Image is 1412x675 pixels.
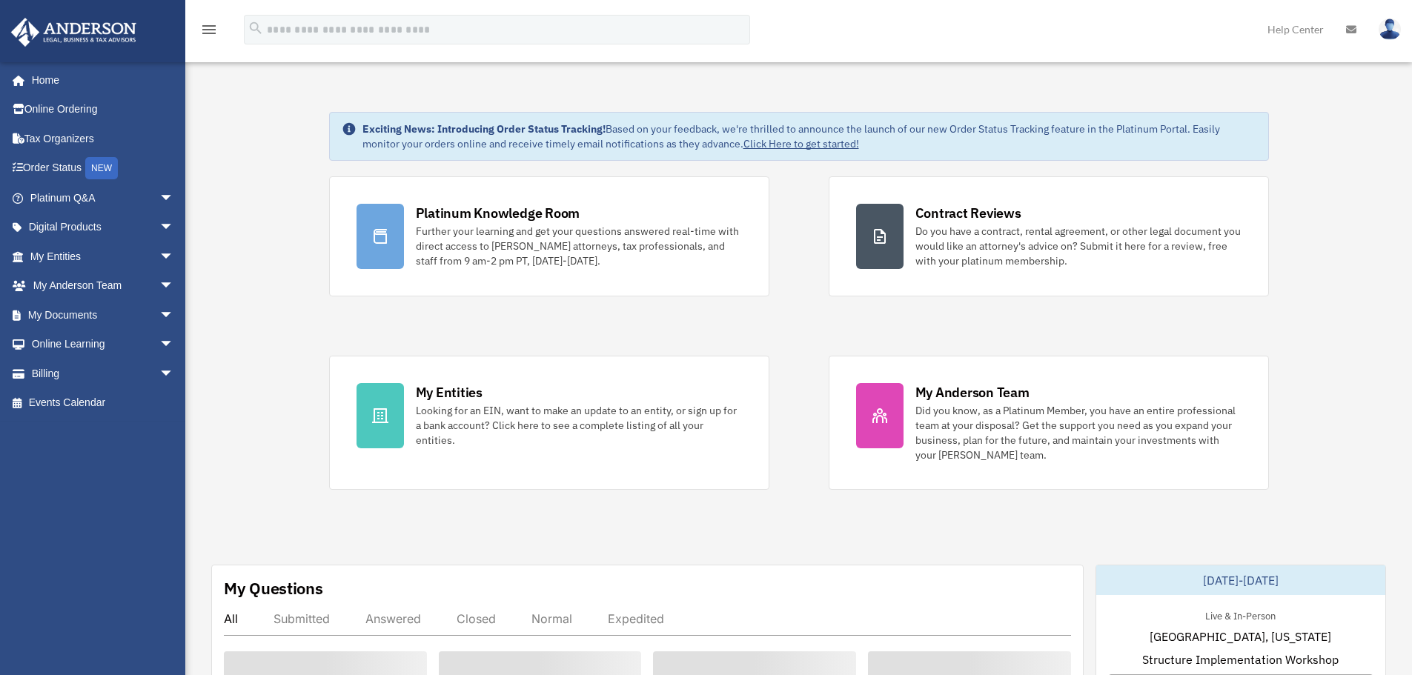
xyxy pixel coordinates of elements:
span: arrow_drop_down [159,183,189,213]
a: Billingarrow_drop_down [10,359,196,388]
div: My Questions [224,577,323,599]
i: search [248,20,264,36]
a: My Entities Looking for an EIN, want to make an update to an entity, or sign up for a bank accoun... [329,356,769,490]
span: arrow_drop_down [159,359,189,389]
div: NEW [85,157,118,179]
a: Home [10,65,189,95]
div: Normal [531,611,572,626]
div: Expedited [608,611,664,626]
div: Based on your feedback, we're thrilled to announce the launch of our new Order Status Tracking fe... [362,122,1256,151]
a: Contract Reviews Do you have a contract, rental agreement, or other legal document you would like... [829,176,1269,296]
div: Contract Reviews [915,204,1021,222]
a: My Anderson Team Did you know, as a Platinum Member, you have an entire professional team at your... [829,356,1269,490]
div: My Entities [416,383,483,402]
img: User Pic [1379,19,1401,40]
div: Do you have a contract, rental agreement, or other legal document you would like an attorney's ad... [915,224,1242,268]
a: Platinum Q&Aarrow_drop_down [10,183,196,213]
a: Events Calendar [10,388,196,418]
div: Submitted [274,611,330,626]
a: Online Ordering [10,95,196,124]
div: My Anderson Team [915,383,1030,402]
a: My Documentsarrow_drop_down [10,300,196,330]
a: menu [200,26,218,39]
span: arrow_drop_down [159,300,189,330]
span: arrow_drop_down [159,242,189,272]
span: Structure Implementation Workshop [1142,651,1339,668]
div: [DATE]-[DATE] [1096,565,1385,595]
span: arrow_drop_down [159,213,189,243]
a: Order StatusNEW [10,153,196,184]
a: My Anderson Teamarrow_drop_down [10,271,196,301]
span: arrow_drop_down [159,330,189,360]
div: Platinum Knowledge Room [416,204,580,222]
div: Answered [365,611,421,626]
img: Anderson Advisors Platinum Portal [7,18,141,47]
a: Digital Productsarrow_drop_down [10,213,196,242]
strong: Exciting News: Introducing Order Status Tracking! [362,122,606,136]
a: Click Here to get started! [743,137,859,150]
div: Closed [457,611,496,626]
div: Did you know, as a Platinum Member, you have an entire professional team at your disposal? Get th... [915,403,1242,462]
div: All [224,611,238,626]
a: Online Learningarrow_drop_down [10,330,196,359]
a: Platinum Knowledge Room Further your learning and get your questions answered real-time with dire... [329,176,769,296]
div: Looking for an EIN, want to make an update to an entity, or sign up for a bank account? Click her... [416,403,742,448]
span: [GEOGRAPHIC_DATA], [US_STATE] [1150,628,1331,645]
a: Tax Organizers [10,124,196,153]
div: Further your learning and get your questions answered real-time with direct access to [PERSON_NAM... [416,224,742,268]
span: arrow_drop_down [159,271,189,302]
a: My Entitiesarrow_drop_down [10,242,196,271]
i: menu [200,21,218,39]
div: Live & In-Person [1193,607,1287,622]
